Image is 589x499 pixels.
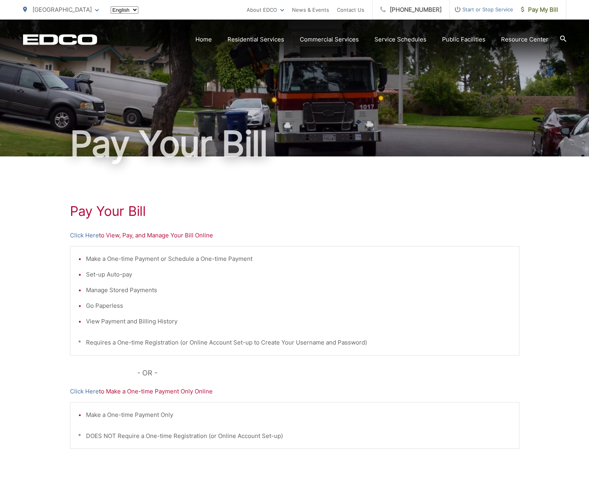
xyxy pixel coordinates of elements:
li: Set-up Auto-pay [86,270,511,279]
p: to View, Pay, and Manage Your Bill Online [70,231,519,240]
p: - OR - [137,367,519,379]
a: Residential Services [227,35,284,44]
li: Make a One-time Payment Only [86,410,511,420]
span: Pay My Bill [521,5,558,14]
li: Manage Stored Payments [86,285,511,295]
li: Go Paperless [86,301,511,311]
a: News & Events [292,5,329,14]
a: About EDCO [247,5,284,14]
h1: Pay Your Bill [70,203,519,219]
select: Select a language [111,6,138,14]
a: Public Facilities [442,35,485,44]
span: [GEOGRAPHIC_DATA] [32,6,92,13]
a: Click Here [70,387,99,396]
h1: Pay Your Bill [23,124,566,163]
p: to Make a One-time Payment Only Online [70,387,519,396]
a: Click Here [70,231,99,240]
li: View Payment and Billing History [86,317,511,326]
p: * DOES NOT Require a One-time Registration (or Online Account Set-up) [78,431,511,441]
a: Service Schedules [374,35,426,44]
li: Make a One-time Payment or Schedule a One-time Payment [86,254,511,264]
a: EDCD logo. Return to the homepage. [23,34,97,45]
a: Commercial Services [300,35,359,44]
p: * Requires a One-time Registration (or Online Account Set-up to Create Your Username and Password) [78,338,511,347]
a: Home [195,35,212,44]
a: Resource Center [501,35,548,44]
a: Contact Us [337,5,364,14]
